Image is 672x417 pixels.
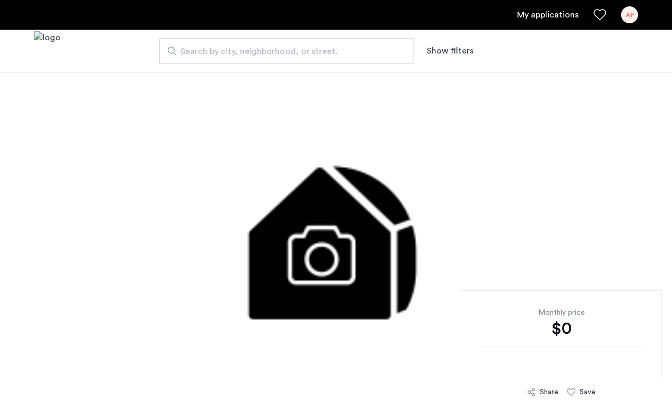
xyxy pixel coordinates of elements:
div: Save [580,387,596,397]
div: Monthly price [478,307,645,318]
a: Cazamio logo [34,31,61,71]
img: 3.gif [121,72,551,390]
span: Search by city, neighborhood, or street. [180,45,384,58]
a: My application [517,8,579,21]
div: $0 [478,318,645,339]
button: Show or hide filters [427,45,473,57]
input: Apartment Search [159,38,414,64]
img: logo [34,31,61,71]
div: AF [621,6,638,23]
a: Favorites [593,8,606,21]
div: Share [540,387,558,397]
